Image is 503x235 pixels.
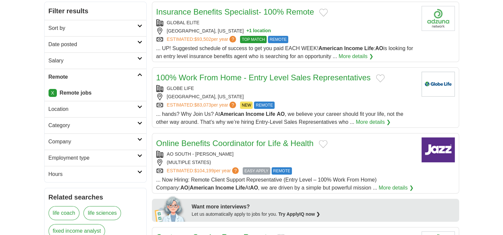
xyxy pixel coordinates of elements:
[250,185,258,191] strong: AO
[278,211,320,217] a: Try ApplyIQ now ❯
[45,166,146,182] a: Hours
[45,52,146,69] a: Salary
[246,28,249,35] span: +
[167,102,238,109] a: ESTIMATED:$83,073per year?
[155,195,187,222] img: apply-iq-scientist.png
[254,102,274,109] span: REMOTE
[180,185,188,191] strong: AO
[49,154,137,162] h2: Employment type
[379,184,414,192] a: More details ❯
[240,102,253,109] span: NEW
[344,45,363,51] strong: Income
[156,139,314,148] a: Online Benefits Coordinator for Life & Health
[49,89,57,97] a: X
[319,9,328,17] button: Add to favorite jobs
[49,192,142,202] h2: Related searches
[156,93,416,100] div: [GEOGRAPHIC_DATA], [US_STATE]
[232,167,239,174] span: ?
[190,185,214,191] strong: American
[422,137,455,162] img: Company logo
[243,167,270,175] span: EASY APPLY
[220,111,244,117] strong: American
[422,72,455,97] img: Globe Life logo
[375,45,383,51] strong: AO
[167,36,238,43] a: ESTIMATED:$93,502per year?
[83,206,121,220] a: life sciences
[229,102,236,108] span: ?
[45,101,146,117] a: Location
[235,185,245,191] strong: Life
[49,121,137,129] h2: Category
[45,133,146,150] a: Company
[192,211,455,218] div: Let us automatically apply to jobs for you.
[156,73,371,82] a: 100% Work From Home - Entry Level Sales Representatives
[167,86,194,91] a: GLOBE LIFE
[45,20,146,36] a: Sort by
[49,40,137,48] h2: Date posted
[246,111,264,117] strong: Income
[60,90,91,96] strong: Remote jobs
[356,118,391,126] a: More details ❯
[45,117,146,133] a: Category
[364,45,374,51] strong: Life
[192,203,455,211] div: Want more interviews?
[277,111,285,117] strong: AO
[268,36,288,43] span: REMOTE
[156,45,413,59] span: ... UP! Suggested schedule of success to get you paid EACH WEEK! : is looking for an entry level ...
[156,111,403,125] span: ... hands? Why Join Us? At , we believe your career should fit your life, not the other way aroun...
[156,159,416,166] div: (MULTIPLE STATES)
[376,74,385,82] button: Add to favorite jobs
[319,140,327,148] button: Add to favorite jobs
[422,6,455,31] img: Company logo
[215,185,234,191] strong: Income
[49,105,137,113] h2: Location
[45,2,146,20] h2: Filter results
[156,7,314,16] a: Insurance Benefits Specialist- 100% Remote
[49,73,137,81] h2: Remote
[156,19,416,26] div: GLOBAL ELITE
[156,28,416,35] div: [GEOGRAPHIC_DATA], [US_STATE]
[49,138,137,146] h2: Company
[194,37,211,42] span: $93,502
[156,177,377,191] span: ... Now Hiring: Remote Client Support Representative (Entry Level – 100% Work From Home) Company:...
[240,36,266,43] span: TOP MATCH
[266,111,275,117] strong: Life
[45,150,146,166] a: Employment type
[49,24,137,32] h2: Sort by
[49,170,137,178] h2: Hours
[45,69,146,85] a: Remote
[45,36,146,52] a: Date posted
[194,168,213,173] span: $104,199
[194,102,211,108] span: $83,073
[167,167,240,175] a: ESTIMATED:$104,199per year?
[156,151,416,158] div: AO SOUTH - [PERSON_NAME]
[338,52,373,60] a: More details ❯
[318,45,343,51] strong: American
[246,28,271,35] button: +1 location
[272,167,292,175] span: REMOTE
[229,36,236,42] span: ?
[49,206,80,220] a: life coach
[49,57,137,65] h2: Salary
